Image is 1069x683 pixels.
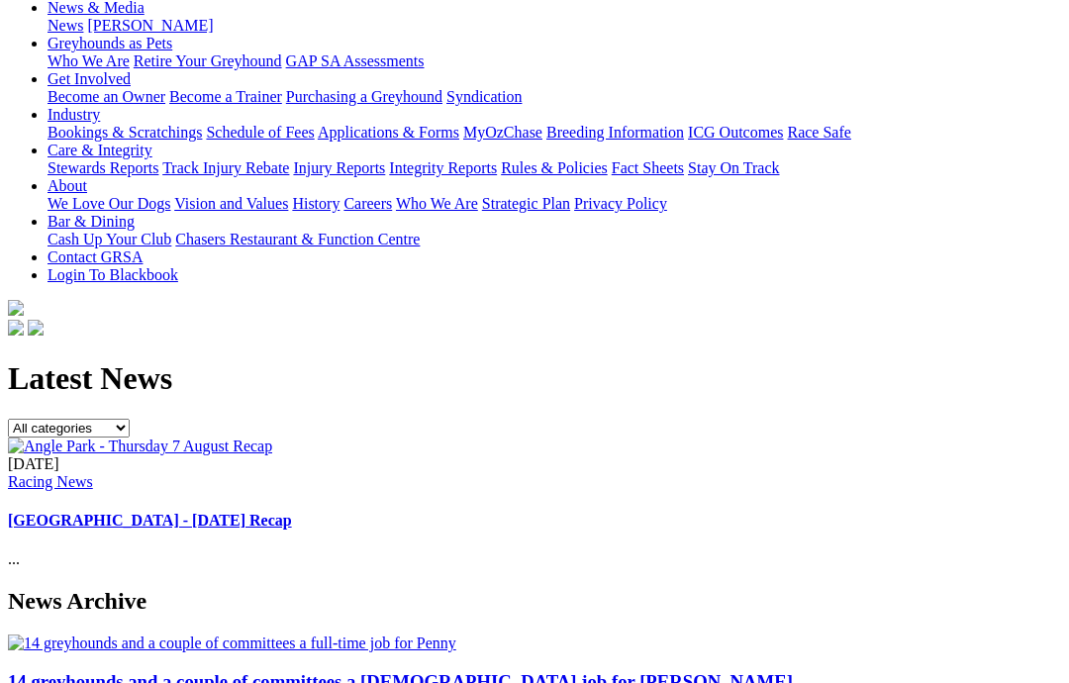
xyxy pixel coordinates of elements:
a: Stewards Reports [48,159,158,176]
a: Greyhounds as Pets [48,35,172,51]
a: Who We Are [48,52,130,69]
div: News & Media [48,17,1061,35]
h1: Latest News [8,360,1061,397]
a: MyOzChase [463,124,542,141]
a: Breeding Information [546,124,684,141]
a: Chasers Restaurant & Function Centre [175,231,420,247]
a: Injury Reports [293,159,385,176]
a: Bookings & Scratchings [48,124,202,141]
a: GAP SA Assessments [286,52,425,69]
img: facebook.svg [8,320,24,336]
a: Purchasing a Greyhound [286,88,442,105]
div: About [48,195,1061,213]
a: Become an Owner [48,88,165,105]
a: Contact GRSA [48,248,143,265]
img: twitter.svg [28,320,44,336]
a: Integrity Reports [389,159,497,176]
a: Care & Integrity [48,142,152,158]
a: Retire Your Greyhound [134,52,282,69]
img: logo-grsa-white.png [8,300,24,316]
div: Care & Integrity [48,159,1061,177]
a: History [292,195,340,212]
a: Schedule of Fees [206,124,314,141]
a: Stay On Track [688,159,779,176]
a: ICG Outcomes [688,124,783,141]
a: Become a Trainer [169,88,282,105]
a: News [48,17,83,34]
a: Racing News [8,473,93,490]
a: Careers [343,195,392,212]
a: Login To Blackbook [48,266,178,283]
div: Get Involved [48,88,1061,106]
a: Who We Are [396,195,478,212]
a: [GEOGRAPHIC_DATA] - [DATE] Recap [8,512,292,529]
div: Bar & Dining [48,231,1061,248]
a: About [48,177,87,194]
a: [PERSON_NAME] [87,17,213,34]
a: Privacy Policy [574,195,667,212]
a: Rules & Policies [501,159,608,176]
a: Cash Up Your Club [48,231,171,247]
a: Strategic Plan [482,195,570,212]
a: We Love Our Dogs [48,195,170,212]
a: Vision and Values [174,195,288,212]
a: Fact Sheets [612,159,684,176]
div: Industry [48,124,1061,142]
a: Syndication [446,88,522,105]
a: Get Involved [48,70,131,87]
img: Angle Park - Thursday 7 August Recap [8,438,272,455]
a: Track Injury Rebate [162,159,289,176]
a: Applications & Forms [318,124,459,141]
a: Industry [48,106,100,123]
span: [DATE] [8,455,59,472]
img: 14 greyhounds and a couple of committees a full-time job for Penny [8,634,456,652]
div: ... [8,455,1061,569]
a: Race Safe [787,124,850,141]
div: Greyhounds as Pets [48,52,1061,70]
h2: News Archive [8,588,1061,615]
a: Bar & Dining [48,213,135,230]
